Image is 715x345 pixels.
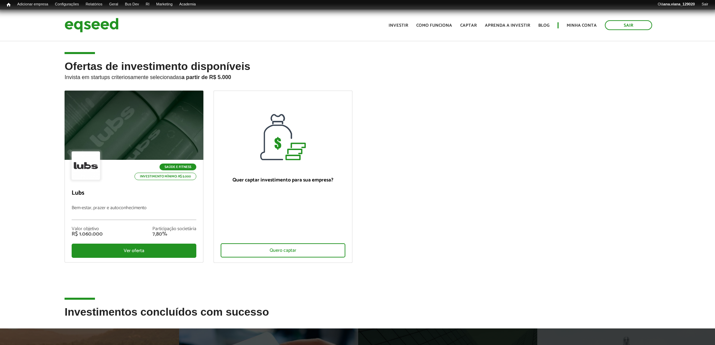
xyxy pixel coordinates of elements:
[181,74,231,80] strong: a partir de R$ 5.000
[416,23,452,28] a: Como funciona
[7,2,10,7] span: Início
[538,23,549,28] a: Blog
[72,231,103,237] div: R$ 1.060.000
[82,2,105,7] a: Relatórios
[698,2,712,7] a: Sair
[134,173,196,180] p: Investimento mínimo: R$ 5.000
[460,23,477,28] a: Captar
[65,16,119,34] img: EqSeed
[65,60,650,91] h2: Ofertas de investimento disponíveis
[159,164,196,170] p: Saúde e Fitness
[72,244,196,258] div: Ver oferta
[221,177,345,183] p: Quer captar investimento para sua empresa?
[153,2,176,7] a: Marketing
[664,2,695,6] strong: ana.viana_129020
[122,2,143,7] a: Bus Dev
[72,205,196,220] p: Bem-estar, prazer e autoconhecimento
[655,2,698,7] a: Oláana.viana_129020
[152,231,196,237] div: 7,80%
[567,23,597,28] a: Minha conta
[3,2,14,8] a: Início
[72,227,103,231] div: Valor objetivo
[389,23,408,28] a: Investir
[72,190,196,197] p: Lubs
[485,23,530,28] a: Aprenda a investir
[52,2,82,7] a: Configurações
[221,243,345,257] div: Quero captar
[65,91,203,263] a: Saúde e Fitness Investimento mínimo: R$ 5.000 Lubs Bem-estar, prazer e autoconhecimento Valor obj...
[65,306,650,328] h2: Investimentos concluídos com sucesso
[605,20,652,30] a: Sair
[65,72,650,80] p: Invista em startups criteriosamente selecionadas
[152,227,196,231] div: Participação societária
[14,2,52,7] a: Adicionar empresa
[214,91,352,263] a: Quer captar investimento para sua empresa? Quero captar
[142,2,153,7] a: RI
[106,2,122,7] a: Geral
[176,2,199,7] a: Academia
